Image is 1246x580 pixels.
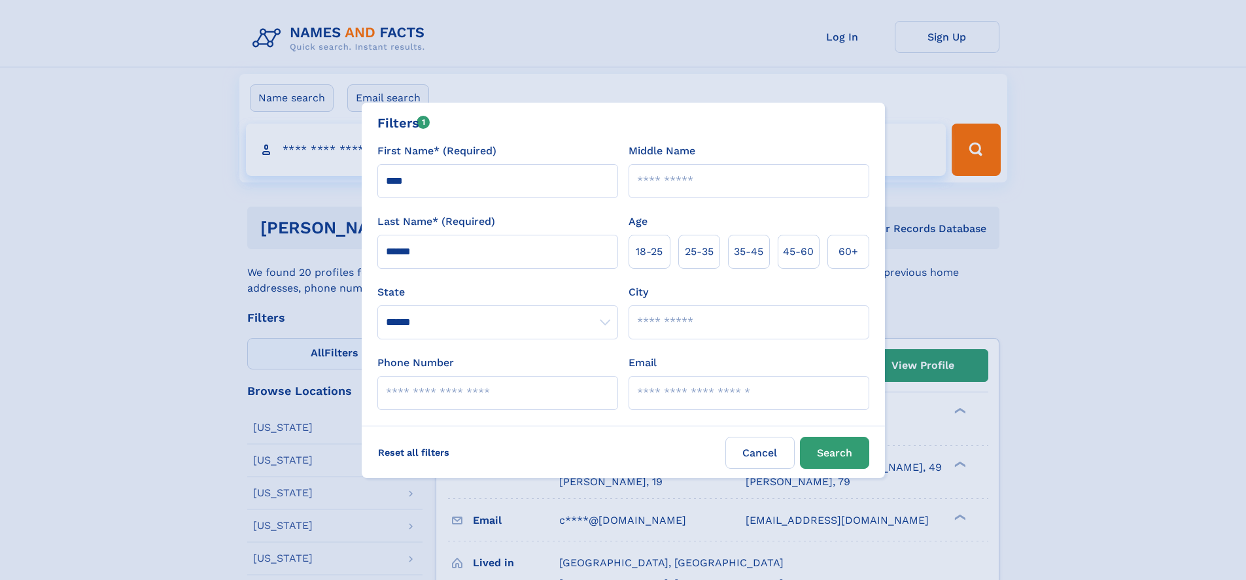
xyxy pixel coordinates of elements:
[377,355,454,371] label: Phone Number
[629,214,648,230] label: Age
[734,244,763,260] span: 35‑45
[783,244,814,260] span: 45‑60
[800,437,869,469] button: Search
[685,244,714,260] span: 25‑35
[839,244,858,260] span: 60+
[377,214,495,230] label: Last Name* (Required)
[377,113,430,133] div: Filters
[725,437,795,469] label: Cancel
[629,355,657,371] label: Email
[636,244,663,260] span: 18‑25
[370,437,458,468] label: Reset all filters
[377,284,618,300] label: State
[629,284,648,300] label: City
[629,143,695,159] label: Middle Name
[377,143,496,159] label: First Name* (Required)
